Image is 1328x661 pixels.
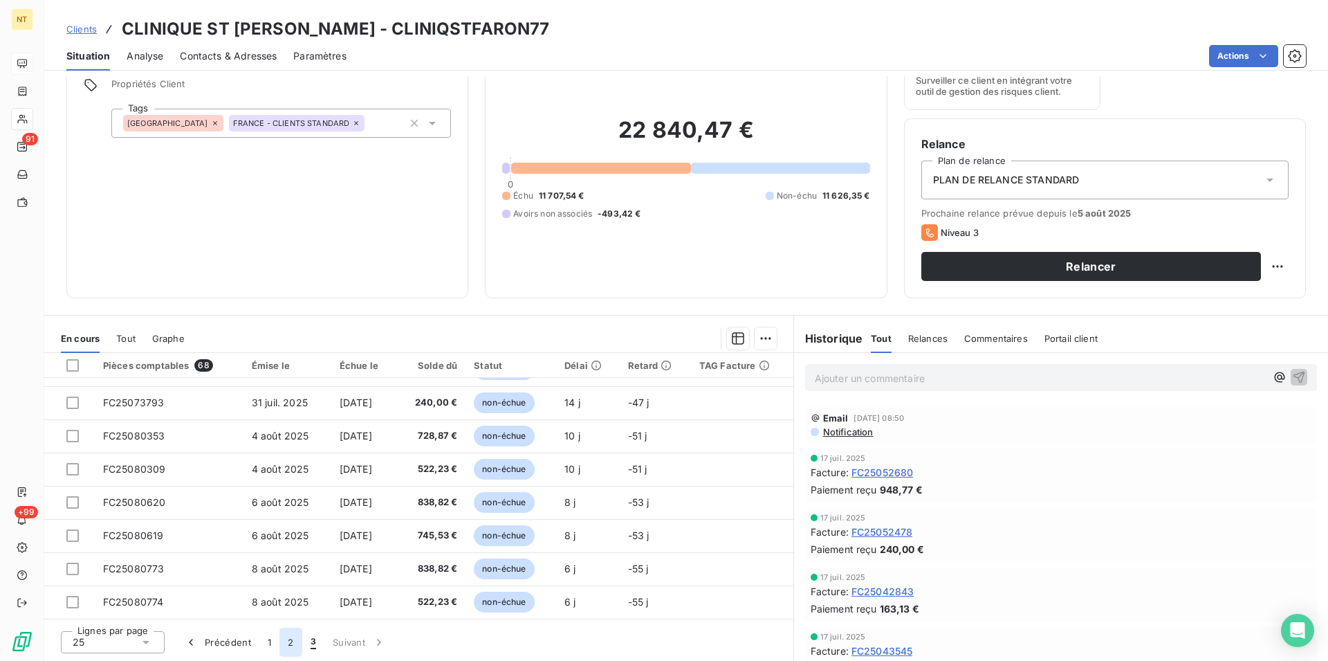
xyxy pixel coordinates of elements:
[908,333,948,344] span: Relances
[628,529,649,541] span: -53 j
[103,529,164,541] span: FC25080619
[628,596,649,608] span: -55 j
[103,359,235,372] div: Pièces comptables
[502,116,869,158] h2: 22 840,47 €
[598,208,640,220] span: -493,42 €
[811,644,849,658] span: Facture :
[252,529,309,541] span: 6 août 2025
[811,601,877,616] span: Paiement reçu
[822,426,874,437] span: Notification
[811,584,849,599] span: Facture :
[811,542,877,556] span: Paiement reçu
[340,529,372,541] span: [DATE]
[508,179,513,190] span: 0
[194,359,212,372] span: 68
[811,465,849,480] span: Facture :
[564,360,611,371] div: Délai
[127,119,208,127] span: [GEOGRAPHIC_DATA]
[513,190,533,202] span: Échu
[820,454,866,462] span: 17 juil. 2025
[820,573,866,581] span: 17 juil. 2025
[933,173,1080,187] span: PLAN DE RELANCE STANDARD
[111,78,451,98] span: Propriétés Client
[564,496,575,508] span: 8 j
[122,17,549,42] h3: CLINIQUE ST [PERSON_NAME] - CLINIQSTFARON77
[152,333,185,344] span: Graphe
[921,252,1261,281] button: Relancer
[794,330,863,347] h6: Historique
[699,360,785,371] div: TAG Facture
[340,563,372,574] span: [DATE]
[964,333,1028,344] span: Commentaires
[127,49,163,63] span: Analyse
[1078,208,1132,219] span: 5 août 2025
[405,462,457,476] span: 522,23 €
[103,463,166,475] span: FC25080309
[564,397,580,408] span: 14 j
[340,596,372,608] span: [DATE]
[73,635,84,649] span: 25
[916,75,1089,97] span: Surveiller ce client en intégrant votre outil de gestion des risques client.
[474,592,534,613] span: non-échue
[628,563,649,574] span: -55 j
[820,514,866,522] span: 17 juil. 2025
[880,482,923,497] span: 948,77 €
[777,190,817,202] span: Non-échu
[628,397,649,408] span: -47 j
[1281,614,1314,647] div: Open Intercom Messenger
[324,628,394,657] button: Suivant
[474,492,534,513] span: non-échue
[252,596,309,608] span: 8 août 2025
[628,496,649,508] span: -53 j
[822,190,870,202] span: 11 626,35 €
[405,496,457,509] span: 838,82 €
[564,529,575,541] span: 8 j
[871,333,892,344] span: Tout
[405,562,457,576] span: 838,82 €
[103,397,165,408] span: FC25073793
[233,119,350,127] span: FRANCE - CLIENTS STANDARD
[628,430,647,442] span: -51 j
[811,525,849,539] span: Facture :
[405,396,457,410] span: 240,00 €
[340,360,388,371] div: Échue le
[564,563,575,574] span: 6 j
[15,506,38,518] span: +99
[880,542,924,556] span: 240,00 €
[252,397,308,408] span: 31 juil. 2025
[116,333,136,344] span: Tout
[628,360,683,371] div: Retard
[823,413,849,424] span: Email
[628,463,647,475] span: -51 j
[851,644,913,658] span: FC25043545
[311,635,316,649] span: 3
[11,136,33,158] a: 91
[293,49,347,63] span: Paramètres
[851,525,913,539] span: FC25052478
[1209,45,1278,67] button: Actions
[474,360,548,371] div: Statut
[252,360,323,371] div: Émise le
[180,49,277,63] span: Contacts & Adresses
[176,628,259,657] button: Précédent
[302,628,324,657] button: 3
[474,559,534,579] span: non-échue
[259,628,279,657] button: 1
[921,208,1289,219] span: Prochaine relance prévue depuis le
[103,430,165,442] span: FC25080353
[564,430,580,442] span: 10 j
[851,584,914,599] span: FC25042843
[513,208,592,220] span: Avoirs non associés
[474,426,534,446] span: non-échue
[405,360,457,371] div: Solde dû
[11,8,33,30] div: NT
[66,22,97,36] a: Clients
[405,595,457,609] span: 522,23 €
[61,333,100,344] span: En cours
[811,482,877,497] span: Paiement reçu
[340,463,372,475] span: [DATE]
[66,24,97,35] span: Clients
[252,496,309,508] span: 6 août 2025
[279,628,302,657] button: 2
[340,397,372,408] span: [DATE]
